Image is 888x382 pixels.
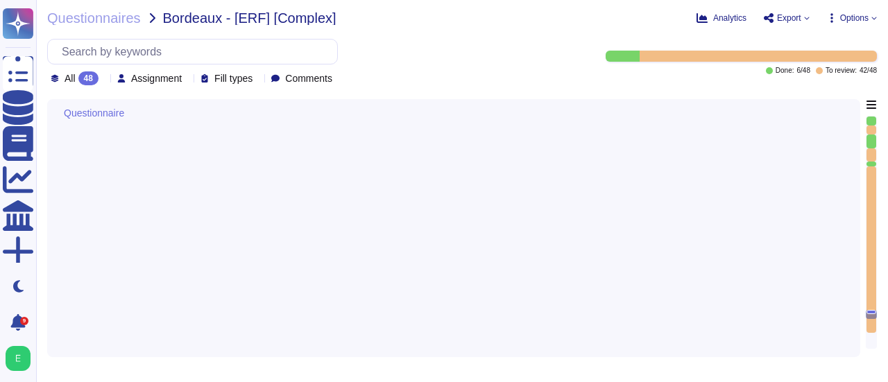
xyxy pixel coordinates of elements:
[826,67,857,74] span: To review:
[78,71,99,85] div: 48
[697,12,746,24] button: Analytics
[776,67,794,74] span: Done:
[285,73,332,83] span: Comments
[6,346,31,371] img: user
[20,317,28,325] div: 9
[713,14,746,22] span: Analytics
[163,11,336,25] span: Bordeaux - [ERF] [Complex]
[3,343,40,374] button: user
[860,67,877,74] span: 42 / 48
[214,73,253,83] span: Fill types
[47,11,141,25] span: Questionnaires
[840,14,869,22] span: Options
[64,108,124,118] span: Questionnaire
[777,14,801,22] span: Export
[55,40,337,64] input: Search by keywords
[131,73,182,83] span: Assignment
[796,67,810,74] span: 6 / 48
[65,73,76,83] span: All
